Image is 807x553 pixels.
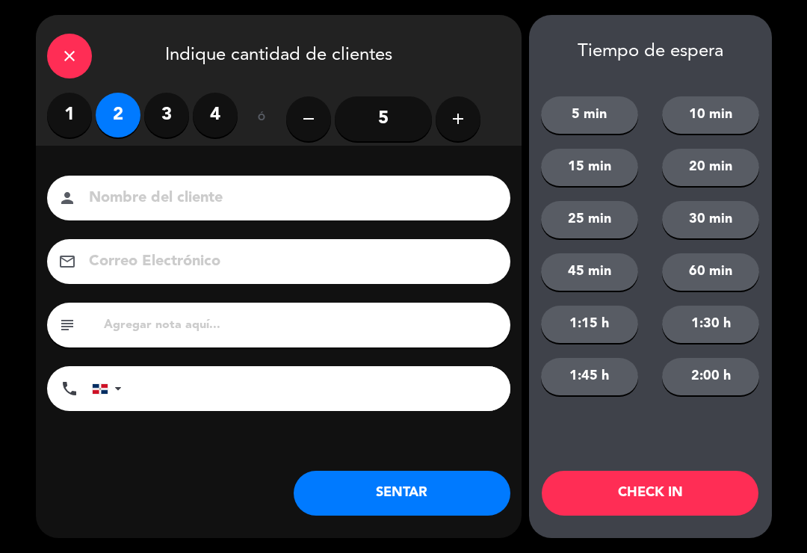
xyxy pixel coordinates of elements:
[541,149,638,186] button: 15 min
[47,93,92,138] label: 1
[541,253,638,291] button: 45 min
[662,253,759,291] button: 60 min
[193,93,238,138] label: 4
[300,110,318,128] i: remove
[294,471,510,516] button: SENTAR
[542,471,758,516] button: CHECK IN
[102,315,499,336] input: Agregar nota aquí...
[529,41,772,63] div: Tiempo de espera
[662,306,759,343] button: 1:30 h
[541,306,638,343] button: 1:15 h
[662,149,759,186] button: 20 min
[449,110,467,128] i: add
[286,96,331,141] button: remove
[436,96,480,141] button: add
[87,185,491,211] input: Nombre del cliente
[87,249,491,275] input: Correo Electrónico
[662,358,759,395] button: 2:00 h
[238,93,286,145] div: ó
[58,253,76,271] i: email
[36,15,522,93] div: Indique cantidad de clientes
[662,201,759,238] button: 30 min
[61,380,78,398] i: phone
[144,93,189,138] label: 3
[61,47,78,65] i: close
[541,96,638,134] button: 5 min
[58,316,76,334] i: subject
[58,189,76,207] i: person
[662,96,759,134] button: 10 min
[541,358,638,395] button: 1:45 h
[93,367,127,410] div: Dominican Republic (República Dominicana): +1
[96,93,140,138] label: 2
[541,201,638,238] button: 25 min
